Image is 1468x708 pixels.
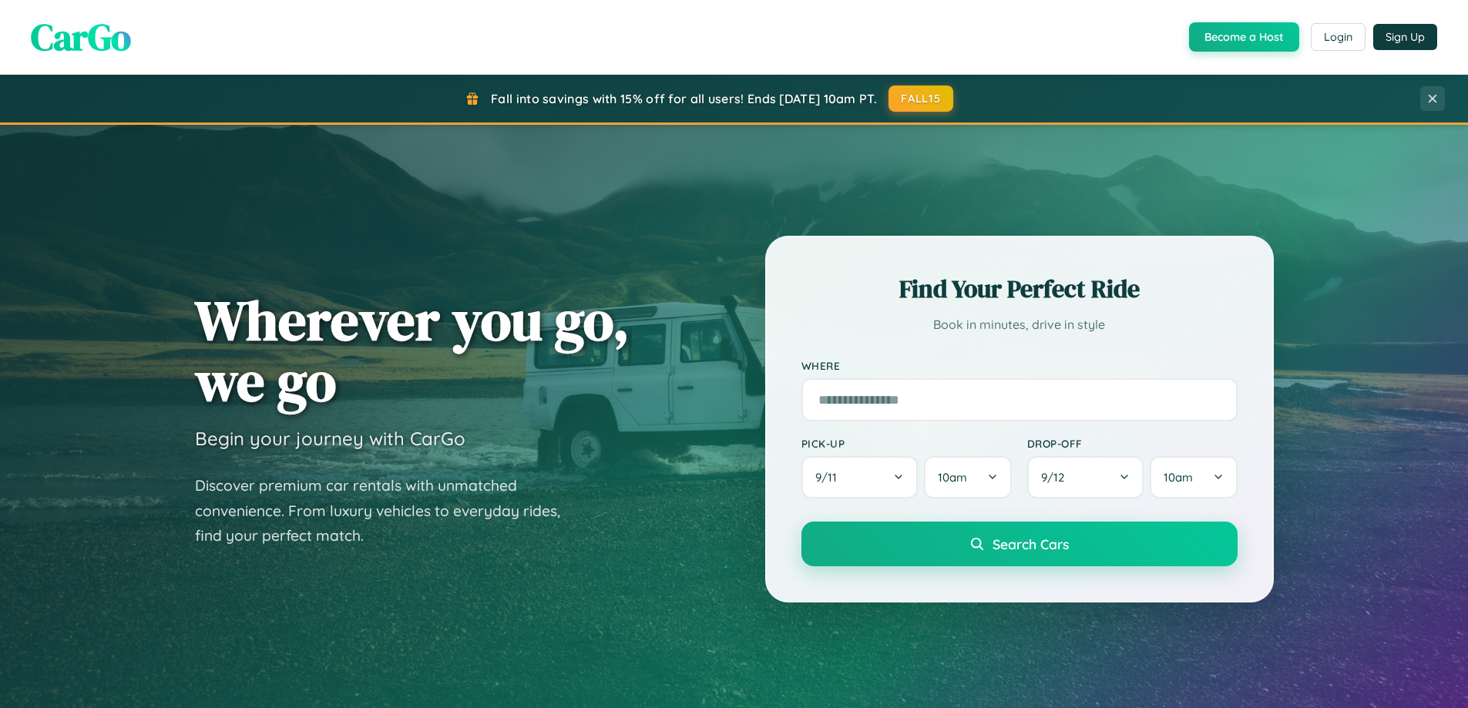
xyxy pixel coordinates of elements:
[801,456,919,498] button: 9/11
[1150,456,1237,498] button: 10am
[1027,437,1238,450] label: Drop-off
[1164,470,1193,485] span: 10am
[195,473,580,549] p: Discover premium car rentals with unmatched convenience. From luxury vehicles to everyday rides, ...
[801,359,1238,372] label: Where
[1311,23,1366,51] button: Login
[31,12,131,62] span: CarGo
[1027,456,1144,498] button: 9/12
[993,535,1069,552] span: Search Cars
[195,290,630,411] h1: Wherever you go, we go
[1373,24,1437,50] button: Sign Up
[1041,470,1072,485] span: 9 / 12
[1189,22,1299,52] button: Become a Host
[195,427,465,450] h3: Begin your journey with CarGo
[801,272,1238,306] h2: Find Your Perfect Ride
[924,456,1011,498] button: 10am
[938,470,967,485] span: 10am
[889,86,953,112] button: FALL15
[491,91,877,106] span: Fall into savings with 15% off for all users! Ends [DATE] 10am PT.
[815,470,845,485] span: 9 / 11
[801,437,1012,450] label: Pick-up
[801,314,1238,336] p: Book in minutes, drive in style
[801,522,1238,566] button: Search Cars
